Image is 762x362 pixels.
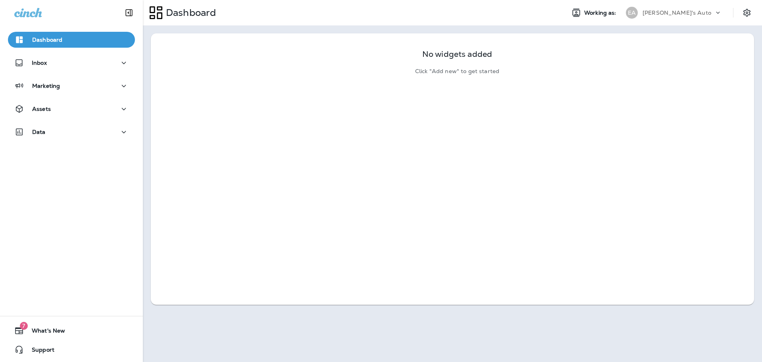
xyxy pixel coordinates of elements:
[24,327,65,337] span: What's New
[163,7,216,19] p: Dashboard
[626,7,638,19] div: EA
[8,323,135,339] button: 7What's New
[32,37,62,43] p: Dashboard
[24,347,54,356] span: Support
[8,78,135,94] button: Marketing
[8,32,135,48] button: Dashboard
[32,106,51,112] p: Assets
[8,342,135,358] button: Support
[415,68,499,75] p: Click "Add new" to get started
[32,60,47,66] p: Inbox
[118,5,140,21] button: Collapse Sidebar
[20,322,28,330] span: 7
[422,51,492,58] p: No widgets added
[8,55,135,71] button: Inbox
[643,10,711,16] p: [PERSON_NAME]'s Auto
[8,124,135,140] button: Data
[740,6,754,20] button: Settings
[8,101,135,117] button: Assets
[584,10,618,16] span: Working as:
[32,129,46,135] p: Data
[32,83,60,89] p: Marketing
